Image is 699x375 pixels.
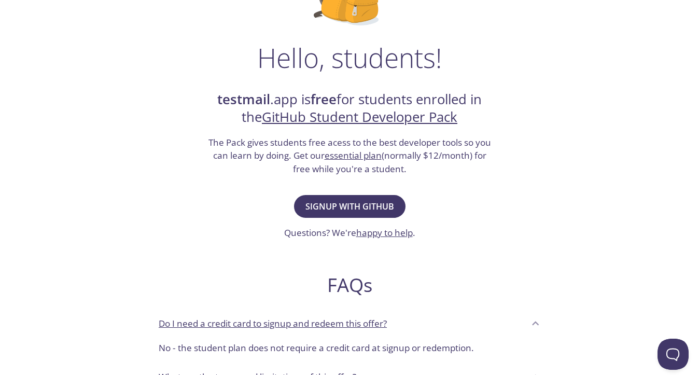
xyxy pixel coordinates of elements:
a: GitHub Student Developer Pack [262,108,457,126]
div: Do I need a credit card to signup and redeem this offer? [150,309,549,337]
h2: FAQs [150,273,549,297]
span: Signup with GitHub [305,199,394,214]
a: essential plan [325,149,382,161]
h1: Hello, students! [257,42,442,73]
a: happy to help [356,227,413,239]
strong: free [311,90,337,108]
button: Signup with GitHub [294,195,406,218]
div: Do I need a credit card to signup and redeem this offer? [150,337,549,363]
h3: Questions? We're . [284,226,415,240]
iframe: Help Scout Beacon - Open [658,339,689,370]
strong: testmail [217,90,270,108]
p: No - the student plan does not require a credit card at signup or redemption. [159,341,540,355]
h2: .app is for students enrolled in the [207,91,492,127]
p: Do I need a credit card to signup and redeem this offer? [159,317,387,330]
h3: The Pack gives students free acess to the best developer tools so you can learn by doing. Get our... [207,136,492,176]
